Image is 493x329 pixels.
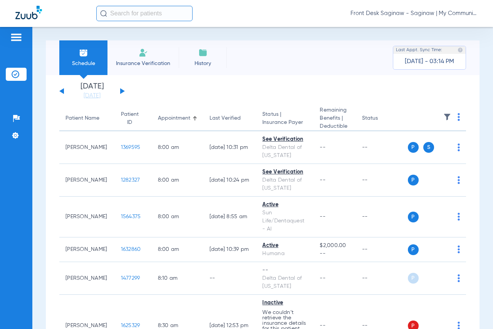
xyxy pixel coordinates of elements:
[320,323,325,328] span: --
[262,168,307,176] div: See Verification
[320,214,325,219] span: --
[203,237,257,262] td: [DATE] 10:39 PM
[59,237,115,262] td: [PERSON_NAME]
[256,106,314,131] th: Status |
[139,48,148,57] img: Manual Insurance Verification
[356,197,408,237] td: --
[408,212,419,222] span: P
[15,6,42,19] img: Zuub Logo
[356,237,408,262] td: --
[59,164,115,197] td: [PERSON_NAME]
[59,197,115,237] td: [PERSON_NAME]
[158,114,190,122] div: Appointment
[152,262,203,295] td: 8:10 AM
[440,144,448,151] img: x.svg
[356,164,408,197] td: --
[408,175,419,185] span: P
[443,113,451,121] img: filter.svg
[320,276,325,281] span: --
[65,114,109,122] div: Patient Name
[121,247,141,252] span: 1632860
[262,209,307,233] div: Sun Life/Dentaquest - AI
[262,299,307,307] div: Inactive
[356,106,408,131] th: Status
[79,48,88,57] img: Schedule
[121,276,140,281] span: 1477299
[100,10,107,17] img: Search Icon
[320,250,349,258] span: --
[350,10,478,17] span: Front Desk Saginaw - Saginaw | My Community Dental Centers
[405,58,454,65] span: [DATE] - 03:14 PM
[458,47,463,53] img: last sync help info
[458,113,460,121] img: group-dot-blue.svg
[408,273,419,284] span: P
[59,262,115,295] td: [PERSON_NAME]
[210,114,241,122] div: Last Verified
[458,274,460,282] img: group-dot-blue.svg
[198,48,208,57] img: History
[458,176,460,184] img: group-dot-blue.svg
[69,92,115,100] a: [DATE]
[356,131,408,164] td: --
[152,197,203,237] td: 8:00 AM
[320,177,325,183] span: --
[113,60,173,67] span: Insurance Verification
[262,135,307,144] div: See Verification
[262,250,307,258] div: Humana
[152,237,203,262] td: 8:00 AM
[262,144,307,160] div: Delta Dental of [US_STATE]
[10,33,22,42] img: hamburger-icon
[440,274,448,282] img: x.svg
[440,176,448,184] img: x.svg
[210,114,250,122] div: Last Verified
[203,131,257,164] td: [DATE] 10:31 PM
[69,83,115,100] li: [DATE]
[152,131,203,164] td: 8:00 AM
[121,145,141,150] span: 1369595
[458,213,460,220] img: group-dot-blue.svg
[65,114,99,122] div: Patient Name
[59,131,115,164] td: [PERSON_NAME]
[320,122,349,130] span: Deductible
[262,274,307,291] div: Delta Dental of [US_STATE]
[121,177,140,183] span: 1282327
[356,262,408,295] td: --
[262,201,307,209] div: Active
[121,110,139,127] div: Patient ID
[262,266,307,274] div: --
[423,142,434,153] span: S
[320,242,349,250] span: $2,000.00
[203,262,257,295] td: --
[158,114,197,122] div: Appointment
[320,145,325,150] span: --
[458,144,460,151] img: group-dot-blue.svg
[121,214,141,219] span: 1564375
[121,323,140,328] span: 1625329
[408,142,419,153] span: P
[408,244,419,255] span: P
[396,46,442,54] span: Last Appt. Sync Time:
[262,242,307,250] div: Active
[262,119,307,127] span: Insurance Payer
[262,176,307,192] div: Delta Dental of [US_STATE]
[314,106,355,131] th: Remaining Benefits |
[121,110,146,127] div: Patient ID
[152,164,203,197] td: 8:00 AM
[203,164,257,197] td: [DATE] 10:24 PM
[203,197,257,237] td: [DATE] 8:55 AM
[440,245,448,253] img: x.svg
[184,60,221,67] span: History
[440,213,448,220] img: x.svg
[458,245,460,253] img: group-dot-blue.svg
[96,6,193,21] input: Search for patients
[65,60,102,67] span: Schedule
